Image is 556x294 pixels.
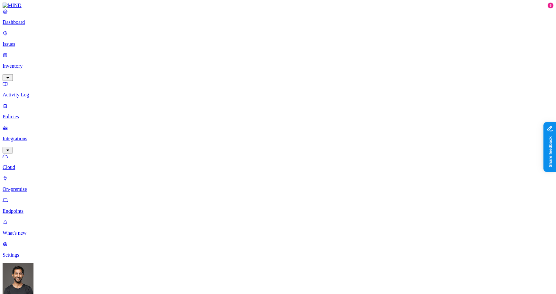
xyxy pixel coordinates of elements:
a: Integrations [3,125,553,152]
p: Issues [3,41,553,47]
div: 5 [548,3,553,8]
a: Activity Log [3,81,553,98]
p: Settings [3,252,553,258]
a: Issues [3,30,553,47]
p: Policies [3,114,553,120]
img: Hod Bin Noon [3,263,33,294]
a: On-premise [3,175,553,192]
a: Dashboard [3,8,553,25]
p: Integrations [3,136,553,142]
p: Inventory [3,63,553,69]
a: Settings [3,241,553,258]
a: Cloud [3,153,553,170]
a: Inventory [3,52,553,80]
a: Endpoints [3,197,553,214]
p: On-premise [3,186,553,192]
p: Endpoints [3,208,553,214]
img: MIND [3,3,22,8]
a: MIND [3,3,553,8]
a: Policies [3,103,553,120]
a: What's new [3,219,553,236]
p: Dashboard [3,19,553,25]
p: Cloud [3,164,553,170]
p: Activity Log [3,92,553,98]
p: What's new [3,230,553,236]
